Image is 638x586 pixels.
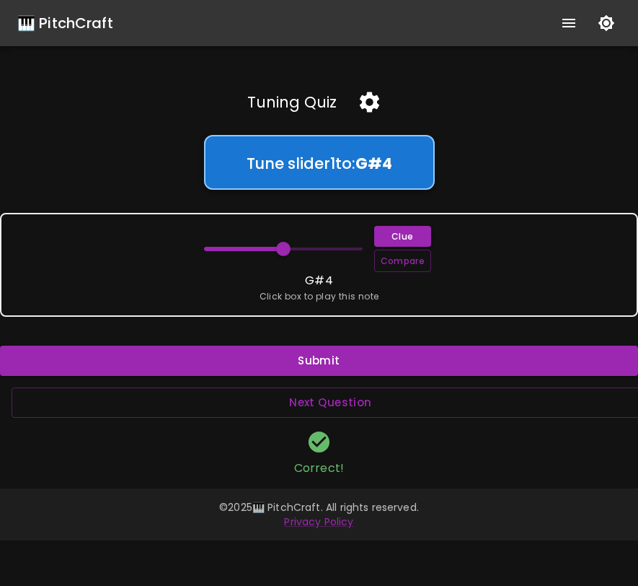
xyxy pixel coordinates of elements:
a: Privacy Policy [284,515,353,529]
a: 🎹 PitchCraft [17,12,113,35]
b: G# 4 [355,153,392,174]
button: Compare [374,250,431,272]
h5: Tune slider 1 to: [223,154,416,174]
h5: Tuning Quiz [247,92,337,113]
button: show more [551,6,586,40]
button: Clue [374,226,431,247]
span: Click box to play this note [260,289,379,304]
p: G#4 [305,272,332,289]
p: © 2025 🎹 PitchCraft. All rights reserved. [17,500,621,515]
